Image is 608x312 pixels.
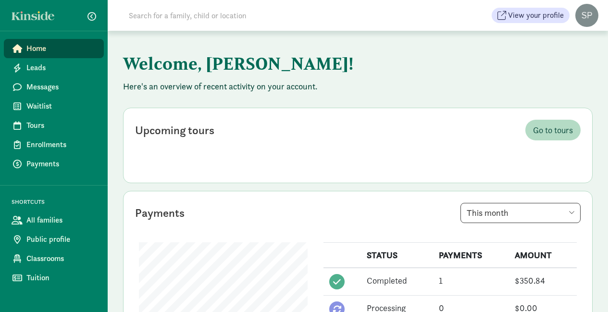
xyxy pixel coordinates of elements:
span: Enrollments [26,139,96,150]
span: Payments [26,158,96,170]
a: Public profile [4,230,104,249]
span: Tours [26,120,96,131]
a: Leads [4,58,104,77]
a: Payments [4,154,104,174]
a: Go to tours [525,120,581,140]
a: Tours [4,116,104,135]
span: Leads [26,62,96,74]
span: Waitlist [26,100,96,112]
div: Payments [135,204,185,222]
span: All families [26,214,96,226]
span: Messages [26,81,96,93]
span: View your profile [508,10,564,21]
span: Go to tours [533,124,573,137]
p: Here's an overview of recent activity on your account. [123,81,593,92]
a: Classrooms [4,249,104,268]
a: Messages [4,77,104,97]
input: Search for a family, child or location [123,6,393,25]
th: PAYMENTS [433,243,509,268]
div: 1 [439,274,504,287]
th: STATUS [361,243,433,268]
span: Home [26,43,96,54]
span: Public profile [26,234,96,245]
button: View your profile [492,8,570,23]
span: Tuition [26,272,96,284]
a: All families [4,211,104,230]
h1: Welcome, [PERSON_NAME]! [123,46,593,81]
a: Enrollments [4,135,104,154]
a: Tuition [4,268,104,287]
div: Upcoming tours [135,122,214,139]
span: Classrooms [26,253,96,264]
a: Waitlist [4,97,104,116]
div: $350.84 [515,274,571,287]
div: Completed [367,274,427,287]
a: Home [4,39,104,58]
th: AMOUNT [509,243,577,268]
